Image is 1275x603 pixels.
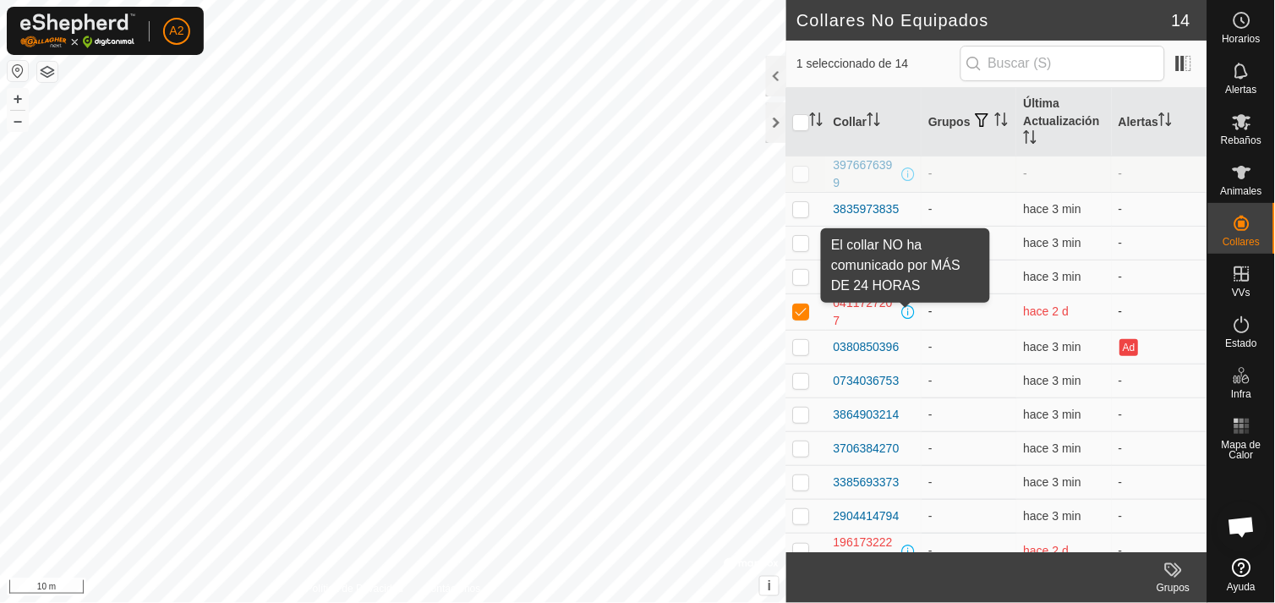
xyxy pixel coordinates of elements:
[1024,304,1070,318] span: 1 sept 2025, 1:58
[424,581,480,596] a: Contáctenos
[1113,293,1207,330] td: -
[867,115,881,129] p-sorticon: Activar para ordenar
[834,440,900,458] div: 3706384270
[834,372,900,390] div: 0734036753
[1113,260,1207,293] td: -
[1232,288,1250,298] span: VVs
[1172,8,1190,33] span: 14
[1113,192,1207,226] td: -
[1120,339,1139,356] button: Ad
[834,268,900,286] div: 2496545595
[922,533,1017,569] td: -
[922,156,1017,192] td: -
[1113,397,1207,431] td: -
[834,507,900,525] div: 2904414794
[306,581,403,596] a: Política de Privacidad
[1113,226,1207,260] td: -
[1113,156,1207,192] td: -
[1024,408,1081,421] span: 3 sept 2025, 19:36
[922,431,1017,465] td: -
[1024,236,1081,249] span: 3 sept 2025, 19:36
[834,534,898,569] div: 1961732228
[995,115,1009,129] p-sorticon: Activar para ordenar
[1024,167,1028,180] span: -
[1024,133,1037,146] p-sorticon: Activar para ordenar
[834,474,900,491] div: 3385693373
[1024,475,1081,489] span: 3 sept 2025, 19:36
[834,234,900,252] div: 3290834360
[760,577,779,595] button: i
[1113,431,1207,465] td: -
[922,293,1017,330] td: -
[1217,502,1267,552] a: Chat abierto
[922,499,1017,533] td: -
[20,14,135,48] img: Logo Gallagher
[922,260,1017,293] td: -
[1212,440,1271,460] span: Mapa de Calor
[922,465,1017,499] td: -
[827,88,922,156] th: Collar
[1140,580,1207,595] div: Grupos
[1226,338,1257,348] span: Estado
[1017,88,1112,156] th: Última Actualización
[1113,88,1207,156] th: Alertas
[37,62,57,82] button: Capas del Mapa
[169,22,183,40] span: A2
[1223,237,1260,247] span: Collares
[8,111,28,131] button: –
[922,192,1017,226] td: -
[960,46,1165,81] input: Buscar (S)
[8,89,28,109] button: +
[834,338,900,356] div: 0380850396
[1113,499,1207,533] td: -
[922,330,1017,364] td: -
[1024,441,1081,455] span: 3 sept 2025, 19:36
[1113,364,1207,397] td: -
[834,200,900,218] div: 3835973835
[834,156,898,192] div: 3976676399
[922,364,1017,397] td: -
[922,226,1017,260] td: -
[1024,340,1081,354] span: 3 sept 2025, 19:36
[1231,389,1251,399] span: Infra
[1024,374,1081,387] span: 3 sept 2025, 19:36
[1221,135,1261,145] span: Rebaños
[834,406,900,424] div: 3864903214
[1024,544,1070,557] span: 1 sept 2025, 1:58
[1159,115,1173,129] p-sorticon: Activar para ordenar
[1221,186,1262,196] span: Animales
[1228,582,1256,592] span: Ayuda
[1226,85,1257,95] span: Alertas
[834,294,898,330] div: 0411727207
[796,55,960,73] span: 1 seleccionado de 14
[768,578,771,593] span: i
[1024,202,1081,216] span: 3 sept 2025, 19:36
[1223,34,1261,44] span: Horarios
[1113,465,1207,499] td: -
[1024,270,1081,283] span: 3 sept 2025, 19:36
[8,61,28,81] button: Restablecer Mapa
[1208,551,1275,599] a: Ayuda
[796,10,1171,30] h2: Collares No Equipados
[922,88,1017,156] th: Grupos
[922,397,1017,431] td: -
[810,115,824,129] p-sorticon: Activar para ordenar
[1024,509,1081,523] span: 3 sept 2025, 19:36
[1113,533,1207,569] td: -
